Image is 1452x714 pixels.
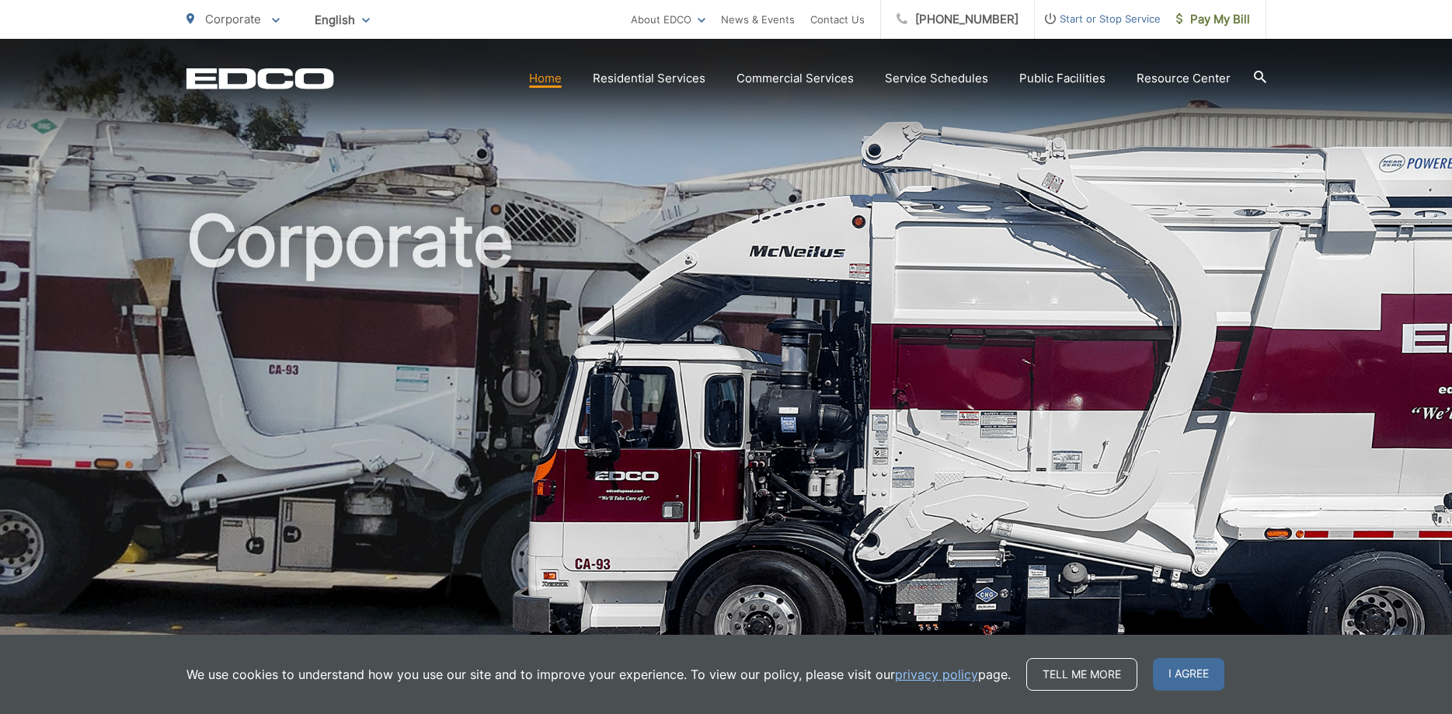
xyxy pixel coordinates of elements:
a: Service Schedules [885,69,988,88]
span: I agree [1153,658,1224,691]
h1: Corporate [186,202,1266,694]
a: Home [529,69,562,88]
p: We use cookies to understand how you use our site and to improve your experience. To view our pol... [186,665,1011,684]
a: Commercial Services [736,69,854,88]
a: Contact Us [810,10,865,29]
a: EDCD logo. Return to the homepage. [186,68,334,89]
a: Resource Center [1137,69,1231,88]
a: Tell me more [1026,658,1137,691]
span: English [303,6,381,33]
a: About EDCO [631,10,705,29]
a: Residential Services [593,69,705,88]
a: privacy policy [895,665,978,684]
a: Public Facilities [1019,69,1106,88]
span: Pay My Bill [1176,10,1250,29]
a: News & Events [721,10,795,29]
span: Corporate [205,12,261,26]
